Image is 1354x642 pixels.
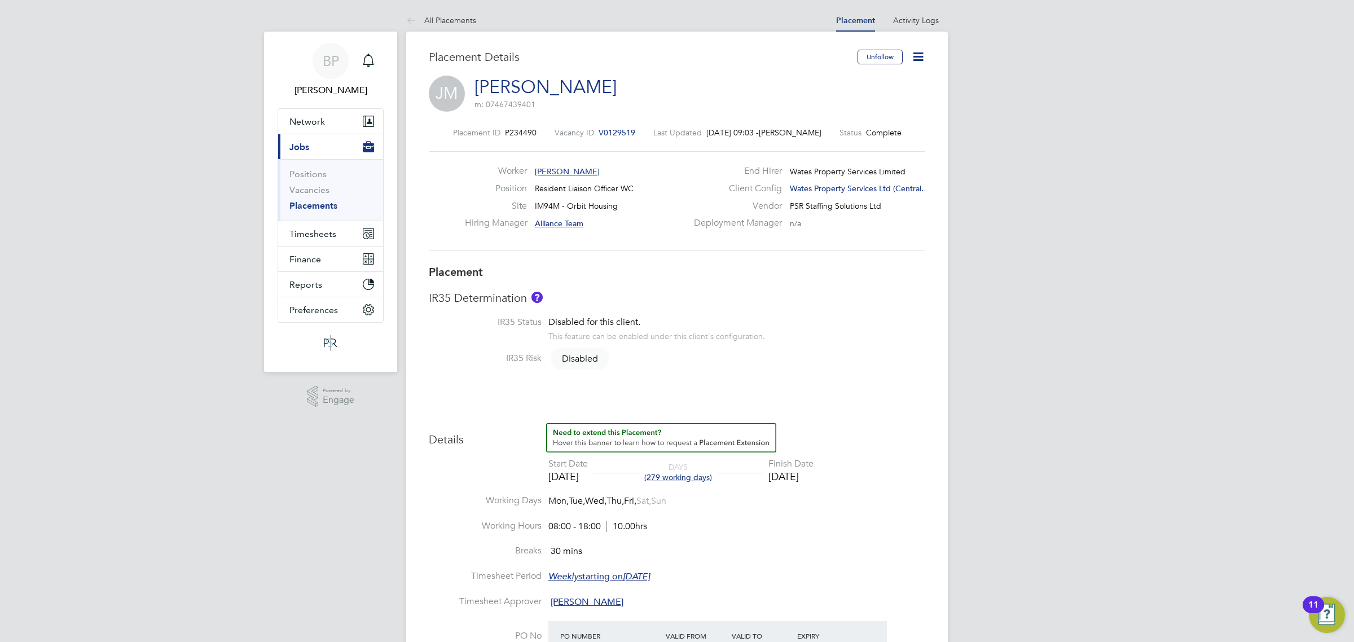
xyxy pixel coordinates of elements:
[264,32,397,372] nav: Main navigation
[429,353,542,364] label: IR35 Risk
[1309,597,1345,633] button: Open Resource Center, 11 new notifications
[551,596,623,608] span: [PERSON_NAME]
[531,292,543,303] button: About IR35
[548,521,647,533] div: 08:00 - 18:00
[687,183,782,195] label: Client Config
[687,217,782,229] label: Deployment Manager
[429,316,542,328] label: IR35 Status
[429,630,542,642] label: PO No
[465,183,527,195] label: Position
[278,221,383,246] button: Timesheets
[278,83,384,97] span: Ben Perkin
[453,127,500,138] label: Placement ID
[687,200,782,212] label: Vendor
[548,328,765,341] div: This feature can be enabled under this client's configuration.
[307,386,355,407] a: Powered byEngage
[278,247,383,271] button: Finance
[289,254,321,265] span: Finance
[278,334,384,352] a: Go to home page
[429,291,925,305] h3: IR35 Determination
[651,495,666,507] span: Sun
[866,127,902,138] span: Complete
[836,16,875,25] a: Placement
[644,472,712,482] span: (279 working days)
[429,570,542,582] label: Timesheet Period
[893,15,939,25] a: Activity Logs
[289,305,338,315] span: Preferences
[474,99,535,109] span: m: 07467439401
[323,54,339,68] span: BP
[278,272,383,297] button: Reports
[289,184,329,195] a: Vacancies
[289,228,336,239] span: Timesheets
[278,134,383,159] button: Jobs
[546,423,776,452] button: How to extend a Placement?
[548,470,588,483] div: [DATE]
[320,334,341,352] img: psrsolutions-logo-retina.png
[535,218,583,228] span: Alliance Team
[289,200,337,211] a: Placements
[548,495,569,507] span: Mon,
[278,159,383,221] div: Jobs
[790,201,881,211] span: PSR Staffing Solutions Ltd
[636,495,651,507] span: Sat,
[465,217,527,229] label: Hiring Manager
[323,395,354,405] span: Engage
[839,127,861,138] label: Status
[639,462,718,482] div: DAYS
[429,520,542,532] label: Working Hours
[429,545,542,557] label: Breaks
[429,495,542,507] label: Working Days
[323,386,354,395] span: Powered by
[406,15,476,25] a: All Placements
[429,423,925,447] h3: Details
[535,201,618,211] span: IM94M - Orbit Housing
[278,297,383,322] button: Preferences
[465,200,527,212] label: Site
[687,165,782,177] label: End Hirer
[569,495,585,507] span: Tue,
[1308,605,1318,619] div: 11
[535,166,600,177] span: [PERSON_NAME]
[606,521,647,532] span: 10.00hrs
[289,142,309,152] span: Jobs
[623,571,650,582] em: [DATE]
[768,470,814,483] div: [DATE]
[289,169,327,179] a: Positions
[858,50,903,64] button: Unfollow
[474,76,617,98] a: [PERSON_NAME]
[429,50,849,64] h3: Placement Details
[289,116,325,127] span: Network
[429,76,465,112] span: JM
[653,127,702,138] label: Last Updated
[599,127,635,138] span: V0129519
[790,183,929,194] span: Wates Property Services Ltd (Central…
[548,571,650,582] span: starting on
[465,165,527,177] label: Worker
[548,571,578,582] em: Weekly
[429,596,542,608] label: Timesheet Approver
[548,458,588,470] div: Start Date
[505,127,537,138] span: P234490
[278,109,383,134] button: Network
[548,316,640,328] span: Disabled for this client.
[278,43,384,97] a: BP[PERSON_NAME]
[555,127,594,138] label: Vacancy ID
[551,348,609,370] span: Disabled
[790,166,905,177] span: Wates Property Services Limited
[551,546,582,557] span: 30 mins
[759,127,821,138] span: [PERSON_NAME]
[289,279,322,290] span: Reports
[535,183,634,194] span: Resident Liaison Officer WC
[790,218,801,228] span: n/a
[585,495,606,507] span: Wed,
[429,265,483,279] b: Placement
[768,458,814,470] div: Finish Date
[706,127,759,138] span: [DATE] 09:03 -
[624,495,636,507] span: Fri,
[606,495,624,507] span: Thu,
